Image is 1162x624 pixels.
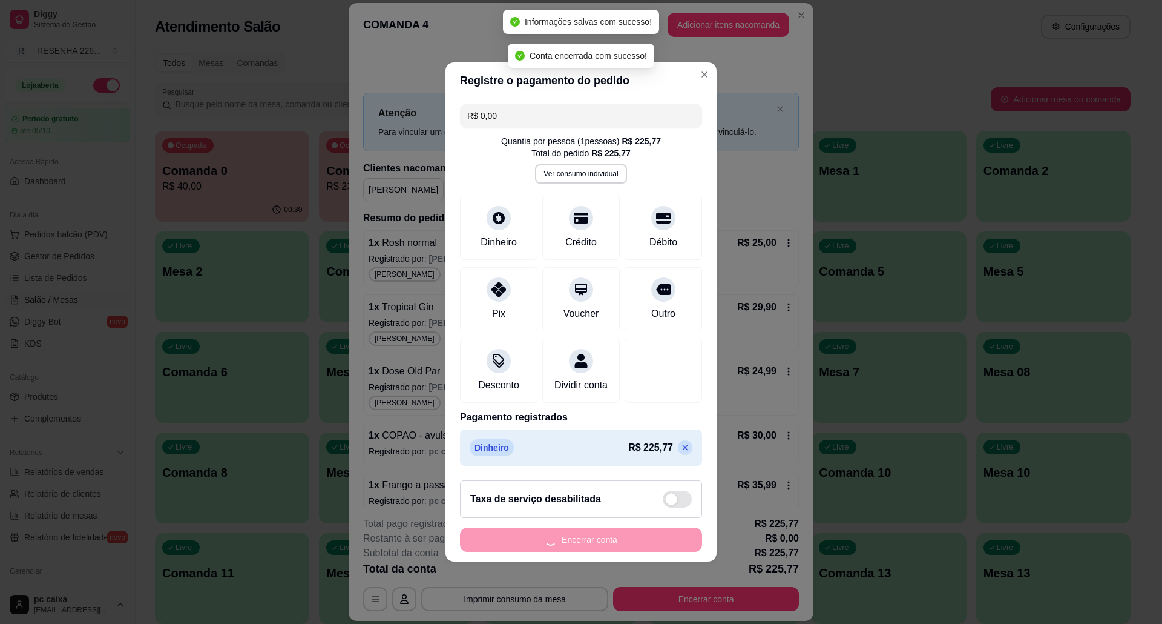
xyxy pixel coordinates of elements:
div: Pix [492,307,505,321]
button: Close [695,65,714,84]
header: Registre o pagamento do pedido [445,62,717,99]
div: Voucher [563,307,599,321]
div: R$ 225,77 [591,147,631,159]
button: Ver consumo individual [535,164,626,184]
div: Desconto [478,378,519,393]
div: Crédito [565,235,597,250]
p: R$ 225,77 [628,440,673,455]
span: Informações salvas com sucesso! [525,17,652,27]
div: R$ 225,77 [622,135,661,147]
div: Total do pedido [531,147,631,159]
div: Quantia por pessoa ( 1 pessoas) [501,135,661,147]
input: Ex.: hambúrguer de cordeiro [467,104,695,128]
span: check-circle [510,17,520,27]
div: Dinheiro [481,235,517,250]
p: Dinheiro [470,439,514,456]
div: Dividir conta [554,378,608,393]
span: check-circle [515,51,525,61]
p: Pagamento registrados [460,410,702,425]
span: Conta encerrada com sucesso! [530,51,647,61]
h2: Taxa de serviço desabilitada [470,492,601,506]
div: Débito [649,235,677,250]
div: Outro [651,307,675,321]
